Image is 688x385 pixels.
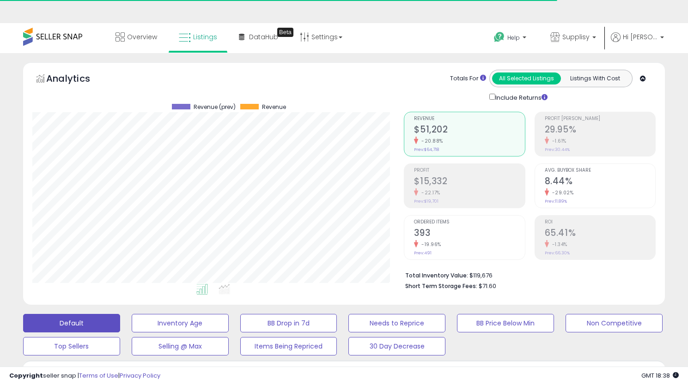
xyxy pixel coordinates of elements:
a: Privacy Policy [120,371,160,380]
a: Settings [293,23,349,51]
span: Profit [414,168,524,173]
small: Prev: 11.89% [545,199,567,204]
div: seller snap | | [9,372,160,380]
a: DataHub [232,23,285,51]
small: Prev: 66.30% [545,250,570,256]
small: -1.34% [549,241,567,248]
a: Terms of Use [79,371,118,380]
b: Total Inventory Value: [405,271,468,279]
b: Short Term Storage Fees: [405,282,477,290]
small: -1.61% [549,138,566,144]
span: 2025-09-10 18:38 GMT [641,371,679,380]
div: Totals For [450,74,486,83]
button: 30 Day Decrease [348,337,445,355]
h2: 8.44% [545,176,655,188]
a: Supplisy [543,23,603,53]
h2: $15,332 [414,176,524,188]
span: Revenue [262,104,286,110]
div: Tooltip anchor [277,28,293,37]
span: ROI [545,220,655,225]
a: Help [487,24,536,53]
span: Ordered Items [414,220,524,225]
li: $119,676 [405,269,649,280]
h5: Analytics [46,72,108,87]
button: Listings With Cost [560,72,629,84]
i: Get Help [493,31,505,43]
span: Hi [PERSON_NAME] [623,32,658,42]
span: Revenue (prev) [194,104,236,110]
a: Hi [PERSON_NAME] [611,32,664,53]
small: -20.88% [418,138,443,144]
a: Overview [109,23,164,51]
span: Listings [193,32,217,42]
span: DataHub [249,32,278,42]
strong: Copyright [9,371,43,380]
span: Help [507,34,520,42]
small: -29.02% [549,189,574,196]
span: $71.60 [479,282,496,290]
small: Prev: 491 [414,250,432,256]
small: Prev: $64,718 [414,147,439,152]
small: Prev: 30.44% [545,147,570,152]
button: BB Drop in 7d [240,314,337,332]
button: Default [23,314,120,332]
h2: 65.41% [545,228,655,240]
button: BB Price Below Min [457,314,554,332]
span: Revenue [414,116,524,121]
span: Profit [PERSON_NAME] [545,116,655,121]
h2: $51,202 [414,124,524,137]
button: Needs to Reprice [348,314,445,332]
button: Selling @ Max [132,337,229,355]
span: Overview [127,32,157,42]
button: Inventory Age [132,314,229,332]
button: Top Sellers [23,337,120,355]
h2: 29.95% [545,124,655,137]
small: Prev: $19,701 [414,199,438,204]
h2: 393 [414,228,524,240]
span: Avg. Buybox Share [545,168,655,173]
span: Supplisy [562,32,590,42]
small: -22.17% [418,189,440,196]
button: Items Being Repriced [240,337,337,355]
a: Listings [172,23,224,51]
button: Non Competitive [566,314,663,332]
div: Include Returns [482,92,559,102]
small: -19.96% [418,241,441,248]
button: All Selected Listings [492,72,561,84]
